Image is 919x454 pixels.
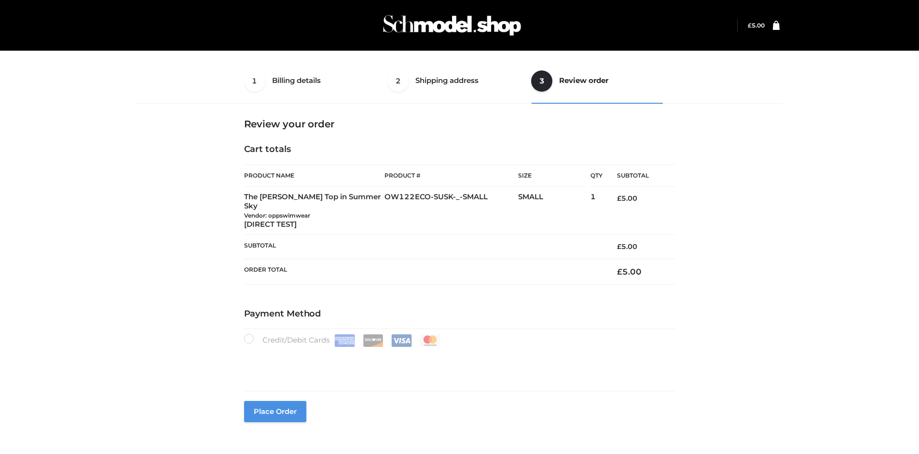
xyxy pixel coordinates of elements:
th: Order Total [244,259,603,284]
h4: Payment Method [244,309,675,319]
td: 1 [590,187,603,235]
h3: Review your order [244,118,675,130]
a: £5.00 [748,22,765,29]
th: Qty [590,165,603,187]
img: Amex [334,334,355,347]
bdi: 5.00 [617,242,637,251]
th: Size [518,165,586,187]
img: Visa [391,334,412,347]
th: Subtotal [603,165,675,187]
small: Vendor: oppswimwear [244,212,310,219]
bdi: 5.00 [617,267,642,276]
th: Product Name [244,165,385,187]
th: Subtotal [244,235,603,259]
span: £ [617,194,621,203]
button: Place order [244,401,306,422]
iframe: Secure payment input frame [242,345,673,380]
td: SMALL [518,187,590,235]
img: Schmodel Admin 964 [380,6,524,44]
th: Product # [384,165,518,187]
td: The [PERSON_NAME] Top in Summer Sky [DIRECT TEST] [244,187,385,235]
bdi: 5.00 [617,194,637,203]
span: £ [617,242,621,251]
span: £ [617,267,622,276]
img: Mastercard [420,334,440,347]
h4: Cart totals [244,144,675,155]
img: Discover [363,334,384,347]
label: Credit/Debit Cards [244,334,441,347]
span: £ [748,22,752,29]
bdi: 5.00 [748,22,765,29]
td: OW122ECO-SUSK-_-SMALL [384,187,518,235]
